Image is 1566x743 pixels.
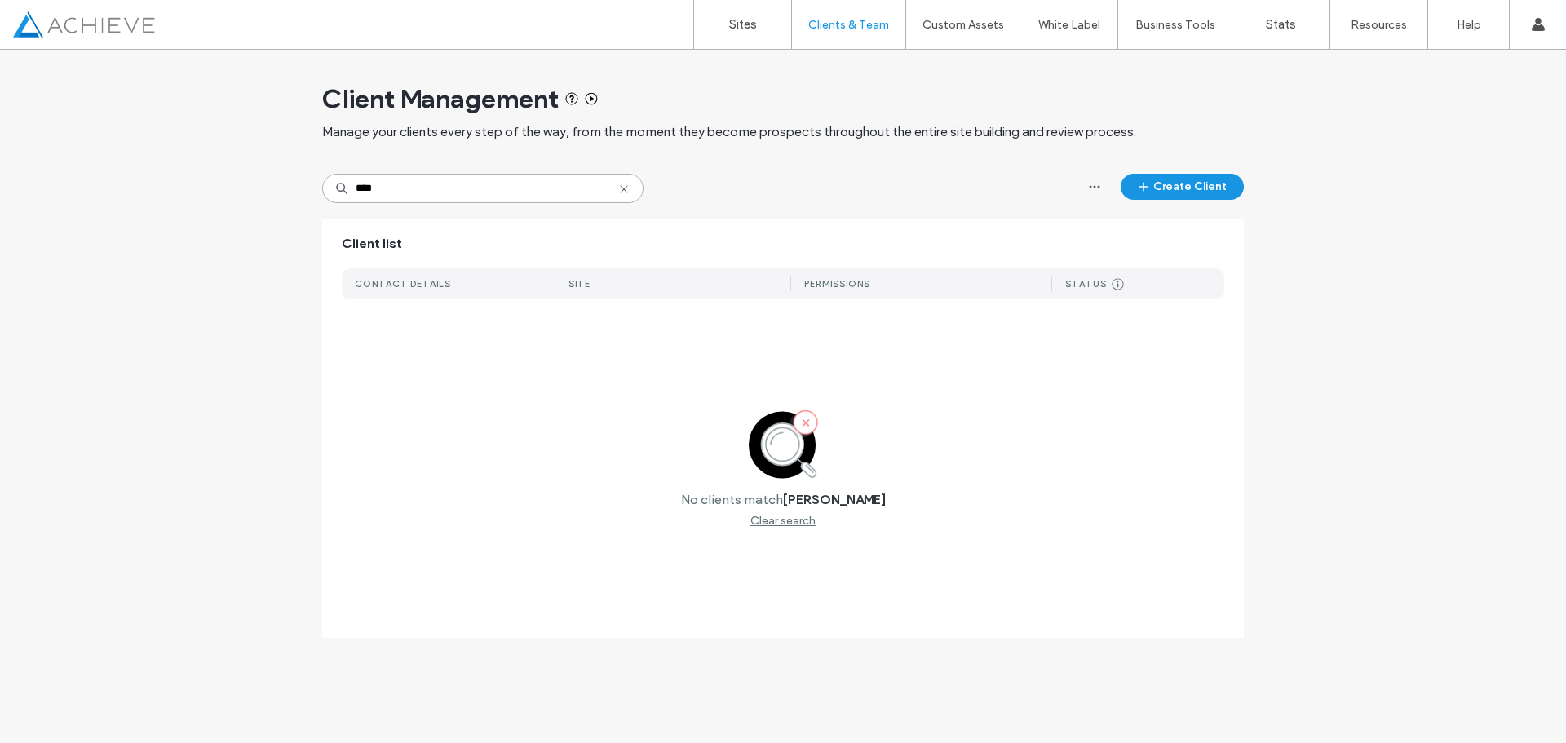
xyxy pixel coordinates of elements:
[681,492,783,507] label: No clients match
[750,514,816,528] div: Clear search
[808,18,889,32] label: Clients & Team
[1121,174,1244,200] button: Create Client
[783,492,886,507] label: [PERSON_NAME]
[342,235,402,253] span: Client list
[1135,18,1215,32] label: Business Tools
[922,18,1004,32] label: Custom Assets
[729,17,757,32] label: Sites
[568,278,591,290] div: SITE
[322,123,1136,141] span: Manage your clients every step of the way, from the moment they become prospects throughout the e...
[1457,18,1481,32] label: Help
[1266,17,1296,32] label: Stats
[1351,18,1407,32] label: Resources
[37,11,70,26] span: Help
[1065,278,1107,290] div: STATUS
[322,82,559,115] span: Client Management
[1038,18,1100,32] label: White Label
[804,278,870,290] div: PERMISSIONS
[355,278,451,290] div: CONTACT DETAILS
